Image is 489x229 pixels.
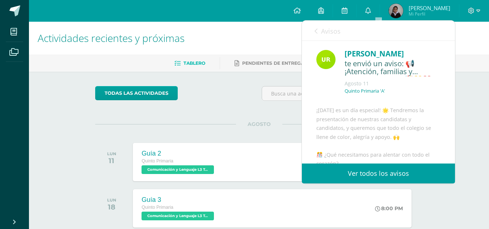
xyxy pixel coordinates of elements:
span: avisos sin leer [402,26,442,34]
div: LUN [107,151,116,156]
div: 18 [107,203,116,211]
span: Tablero [184,60,205,66]
span: Mi Perfil [409,11,450,17]
a: Tablero [174,58,205,69]
img: b26c9f858939c81e3582dc868291869f.png [316,50,336,69]
a: Ver todos los avisos [302,164,455,183]
a: todas las Actividades [95,86,178,100]
span: 0 [402,26,406,34]
p: Quinto Primaria 'A' [345,88,385,94]
span: [PERSON_NAME] [409,4,450,12]
div: Agosto 11 [345,80,440,87]
span: Comunicación y Lenguaje L3 Terce Idioma 'A' [142,165,214,174]
div: 11 [107,156,116,165]
span: Pendientes de entrega [242,60,304,66]
div: 8:00 PM [375,205,403,212]
span: Comunicación y Lenguaje L3 Terce Idioma 'A' [142,212,214,220]
div: Guía 2 [142,150,216,157]
div: te envió un aviso: 📢 ¡Atención, familias y estudiantes COS! 🎉💛❤️ [345,59,440,76]
span: Quinto Primaria [142,205,173,210]
div: [PERSON_NAME] [345,48,440,59]
span: Quinto Primaria [142,158,173,164]
div: Guía 3 [142,196,216,204]
div: LUN [107,198,116,203]
img: cf09f8dee51453ed15cd12be4fb4ddfc.png [389,4,403,18]
a: Pendientes de entrega [235,58,304,69]
span: Avisos [321,27,341,35]
span: Actividades recientes y próximas [38,31,185,45]
input: Busca una actividad próxima aquí... [262,86,422,101]
span: AGOSTO [236,121,282,127]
